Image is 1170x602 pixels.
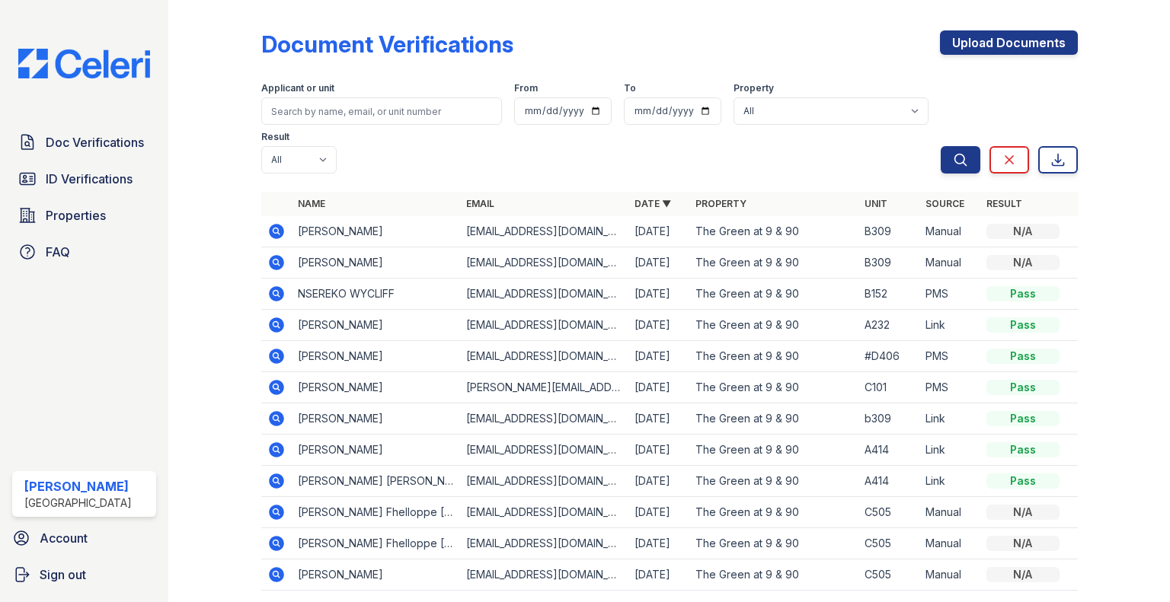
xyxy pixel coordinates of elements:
[40,529,88,547] span: Account
[292,216,460,247] td: [PERSON_NAME]
[460,310,628,341] td: [EMAIL_ADDRESS][DOMAIN_NAME]
[460,341,628,372] td: [EMAIL_ADDRESS][DOMAIN_NAME]
[261,131,289,143] label: Result
[460,216,628,247] td: [EMAIL_ADDRESS][DOMAIN_NAME]
[24,477,132,495] div: [PERSON_NAME]
[919,559,980,591] td: Manual
[689,216,858,247] td: The Green at 9 & 90
[628,279,689,310] td: [DATE]
[689,341,858,372] td: The Green at 9 & 90
[919,435,980,466] td: Link
[858,403,919,435] td: b309
[858,372,919,403] td: C101
[689,435,858,466] td: The Green at 9 & 90
[689,559,858,591] td: The Green at 9 & 90
[919,279,980,310] td: PMS
[986,411,1060,426] div: Pass
[628,216,689,247] td: [DATE]
[628,435,689,466] td: [DATE]
[460,435,628,466] td: [EMAIL_ADDRESS][DOMAIN_NAME]
[460,247,628,279] td: [EMAIL_ADDRESS][DOMAIN_NAME]
[514,82,538,94] label: From
[858,466,919,497] td: A414
[24,495,132,511] div: [GEOGRAPHIC_DATA]
[858,310,919,341] td: A232
[858,279,919,310] td: B152
[628,528,689,559] td: [DATE]
[689,279,858,310] td: The Green at 9 & 90
[292,435,460,466] td: [PERSON_NAME]
[292,372,460,403] td: [PERSON_NAME]
[689,310,858,341] td: The Green at 9 & 90
[460,528,628,559] td: [EMAIL_ADDRESS][DOMAIN_NAME]
[689,528,858,559] td: The Green at 9 & 90
[628,247,689,279] td: [DATE]
[858,216,919,247] td: B309
[628,403,689,435] td: [DATE]
[986,255,1060,270] div: N/A
[919,466,980,497] td: Link
[6,49,162,78] img: CE_Logo_Blue-a8612792a0a2168367f1c8372b55b34899dd931a85d93a1a3d3e32e68fde9ad4.png
[466,198,494,209] a: Email
[865,198,887,209] a: Unit
[12,127,156,158] a: Doc Verifications
[292,341,460,372] td: [PERSON_NAME]
[689,372,858,403] td: The Green at 9 & 90
[858,247,919,279] td: B309
[298,198,325,209] a: Name
[986,442,1060,457] div: Pass
[734,82,774,94] label: Property
[919,497,980,528] td: Manual
[986,317,1060,333] div: Pass
[689,403,858,435] td: The Green at 9 & 90
[628,310,689,341] td: [DATE]
[919,216,980,247] td: Manual
[12,237,156,267] a: FAQ
[40,565,86,584] span: Sign out
[940,30,1078,55] a: Upload Documents
[695,198,746,209] a: Property
[858,435,919,466] td: A414
[460,466,628,497] td: [EMAIL_ADDRESS][DOMAIN_NAME]
[986,198,1022,209] a: Result
[261,30,513,58] div: Document Verifications
[689,247,858,279] td: The Green at 9 & 90
[261,82,334,94] label: Applicant or unit
[628,341,689,372] td: [DATE]
[919,247,980,279] td: Manual
[292,310,460,341] td: [PERSON_NAME]
[460,372,628,403] td: [PERSON_NAME][EMAIL_ADDRESS][PERSON_NAME][DOMAIN_NAME]
[635,198,671,209] a: Date ▼
[460,559,628,591] td: [EMAIL_ADDRESS][DOMAIN_NAME]
[46,170,133,188] span: ID Verifications
[12,200,156,231] a: Properties
[292,466,460,497] td: [PERSON_NAME] [PERSON_NAME]
[46,206,106,225] span: Properties
[460,497,628,528] td: [EMAIL_ADDRESS][DOMAIN_NAME]
[919,403,980,435] td: Link
[986,505,1060,520] div: N/A
[292,497,460,528] td: [PERSON_NAME] Fhelloppe [PERSON_NAME] [PERSON_NAME]
[858,341,919,372] td: #D406
[292,559,460,591] td: [PERSON_NAME]
[986,380,1060,395] div: Pass
[689,497,858,528] td: The Green at 9 & 90
[858,559,919,591] td: C505
[919,341,980,372] td: PMS
[624,82,636,94] label: To
[858,528,919,559] td: C505
[986,349,1060,364] div: Pass
[292,403,460,435] td: [PERSON_NAME]
[858,497,919,528] td: C505
[460,403,628,435] td: [EMAIL_ADDRESS][DOMAIN_NAME]
[6,559,162,590] a: Sign out
[986,224,1060,239] div: N/A
[460,279,628,310] td: [EMAIL_ADDRESS][DOMAIN_NAME]
[46,133,144,151] span: Doc Verifications
[919,528,980,559] td: Manual
[986,473,1060,489] div: Pass
[986,567,1060,582] div: N/A
[628,466,689,497] td: [DATE]
[628,559,689,591] td: [DATE]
